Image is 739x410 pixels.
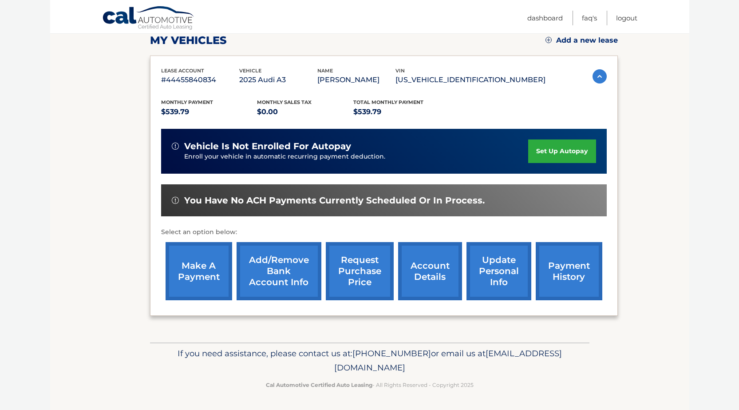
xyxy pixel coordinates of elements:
[582,11,597,25] a: FAQ's
[184,195,485,206] span: You have no ACH payments currently scheduled or in process.
[353,99,423,105] span: Total Monthly Payment
[172,197,179,204] img: alert-white.svg
[184,141,351,152] span: vehicle is not enrolled for autopay
[184,152,529,162] p: Enroll your vehicle in automatic recurring payment deduction.
[150,34,227,47] h2: my vehicles
[545,37,552,43] img: add.svg
[161,74,239,86] p: #44455840834
[353,106,450,118] p: $539.79
[161,227,607,238] p: Select an option below:
[334,348,562,373] span: [EMAIL_ADDRESS][DOMAIN_NAME]
[317,68,333,74] span: name
[239,74,317,86] p: 2025 Audi A3
[102,6,195,32] a: Cal Automotive
[545,36,618,45] a: Add a new lease
[317,74,395,86] p: [PERSON_NAME]
[398,242,462,300] a: account details
[326,242,394,300] a: request purchase price
[466,242,531,300] a: update personal info
[161,99,213,105] span: Monthly Payment
[166,242,232,300] a: make a payment
[237,242,321,300] a: Add/Remove bank account info
[536,242,602,300] a: payment history
[239,68,261,74] span: vehicle
[395,74,545,86] p: [US_VEHICLE_IDENTIFICATION_NUMBER]
[156,346,584,375] p: If you need assistance, please contact us at: or email us at
[161,68,204,74] span: lease account
[527,11,563,25] a: Dashboard
[156,380,584,390] p: - All Rights Reserved - Copyright 2025
[395,68,405,74] span: vin
[172,143,179,150] img: alert-white.svg
[593,69,607,84] img: accordion-active.svg
[528,139,596,163] a: set up autopay
[257,99,312,105] span: Monthly sales Tax
[266,382,372,388] strong: Cal Automotive Certified Auto Leasing
[616,11,637,25] a: Logout
[352,348,431,358] span: [PHONE_NUMBER]
[161,106,257,118] p: $539.79
[257,106,353,118] p: $0.00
